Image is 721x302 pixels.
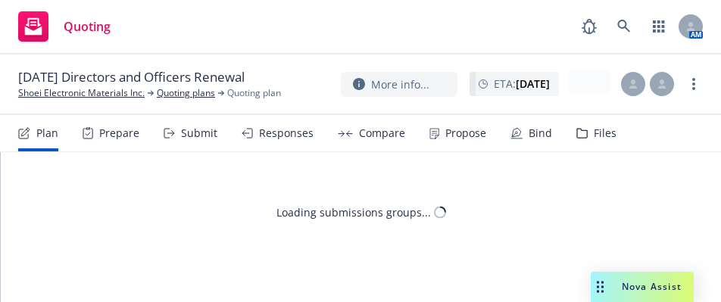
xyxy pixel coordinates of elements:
a: Switch app [644,11,674,42]
div: Bind [529,127,552,139]
a: Quoting [12,5,117,48]
div: Plan [36,127,58,139]
div: Prepare [99,127,139,139]
div: Drag to move [591,272,610,302]
button: More info... [341,72,457,97]
button: Nova Assist [591,272,694,302]
span: Quoting plan [227,86,281,100]
a: Quoting plans [157,86,215,100]
div: Propose [445,127,486,139]
div: Responses [259,127,314,139]
a: Shoei Electronic Materials Inc. [18,86,145,100]
div: Submit [181,127,217,139]
span: [DATE] Directors and Officers Renewal [18,68,245,86]
span: Quoting [64,20,111,33]
div: Compare [359,127,405,139]
div: Loading submissions groups... [276,204,431,220]
strong: [DATE] [516,76,550,91]
span: ETA : [494,76,550,92]
span: Nova Assist [622,280,682,293]
span: More info... [371,76,429,92]
a: more [685,75,703,93]
a: Report a Bug [574,11,604,42]
div: Files [594,127,616,139]
a: Search [609,11,639,42]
